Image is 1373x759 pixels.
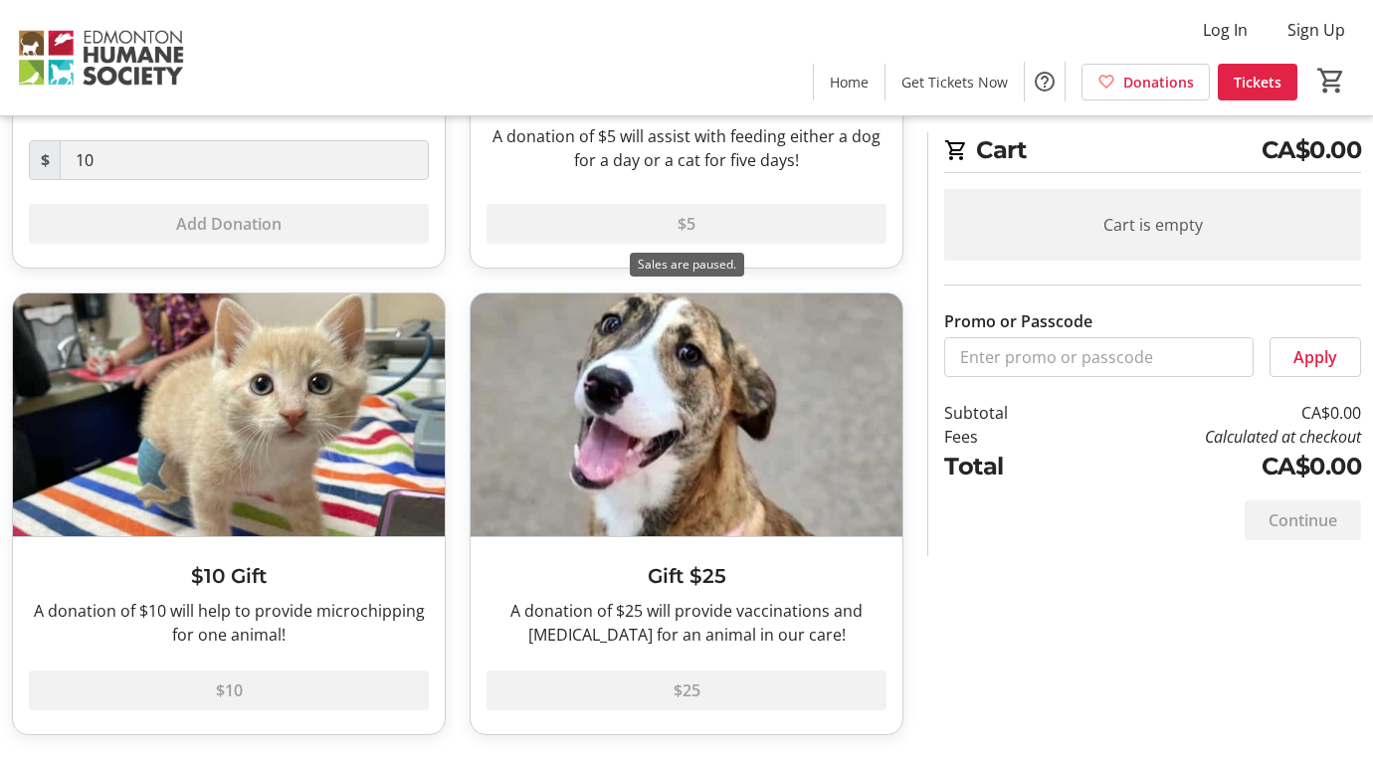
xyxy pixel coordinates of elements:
img: $10 Gift [13,293,445,536]
td: Subtotal [944,401,1065,425]
h3: Gift $25 [487,561,886,591]
div: A donation of $5 will assist with feeding either a dog for a day or a cat for five days! [487,124,886,172]
td: Calculated at checkout [1065,425,1361,449]
span: Log In [1203,18,1248,42]
td: CA$0.00 [1065,449,1361,484]
input: Donation Amount [60,140,429,180]
span: Get Tickets Now [901,72,1008,93]
span: Tickets [1234,72,1281,93]
div: A donation of $10 will help to provide microchipping for one animal! [29,599,429,647]
a: Get Tickets Now [885,64,1024,100]
td: Fees [944,425,1065,449]
span: $ [29,140,61,180]
button: Help [1025,62,1065,101]
button: Log In [1187,14,1264,46]
h2: Cart [944,132,1361,173]
label: Promo or Passcode [944,309,1092,333]
span: CA$0.00 [1262,132,1362,168]
a: Home [814,64,884,100]
div: A donation of $25 will provide vaccinations and [MEDICAL_DATA] for an animal in our care! [487,599,886,647]
div: Cart is empty [944,189,1361,261]
a: Donations [1081,64,1210,100]
span: Sign Up [1287,18,1345,42]
span: Donations [1123,72,1194,93]
img: Edmonton Humane Society's Logo [12,8,189,107]
div: Sales are paused. [630,253,744,277]
input: Enter promo or passcode [944,337,1254,377]
button: Sign Up [1272,14,1361,46]
td: CA$0.00 [1065,401,1361,425]
button: Apply [1270,337,1361,377]
span: Home [830,72,869,93]
span: Apply [1293,345,1337,369]
img: Gift $25 [471,293,902,536]
a: Tickets [1218,64,1297,100]
td: Total [944,449,1065,484]
button: Cart [1313,63,1349,98]
h3: $10 Gift [29,561,429,591]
